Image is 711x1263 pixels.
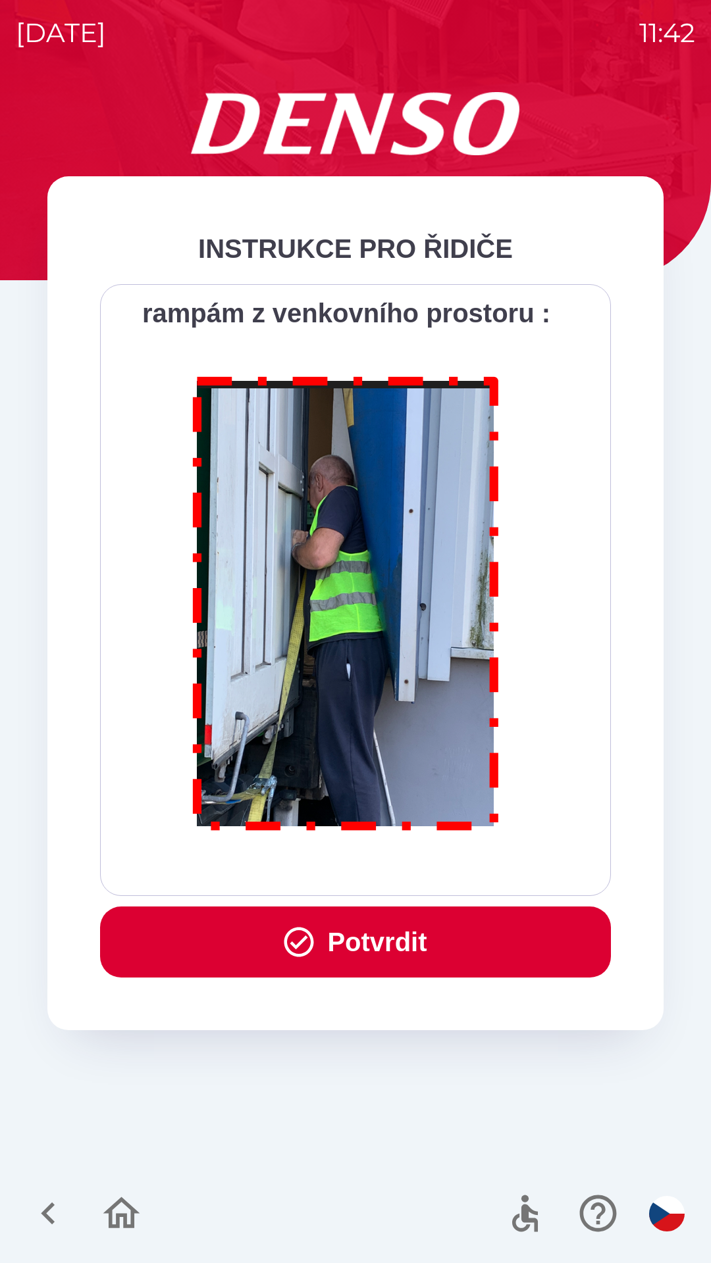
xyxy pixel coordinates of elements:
[100,229,611,268] div: INSTRUKCE PRO ŘIDIČE
[649,1196,685,1231] img: cs flag
[100,906,611,978] button: Potvrdit
[639,13,695,53] p: 11:42
[16,13,106,53] p: [DATE]
[178,359,515,843] img: M8MNayrTL6gAAAABJRU5ErkJggg==
[47,92,664,155] img: Logo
